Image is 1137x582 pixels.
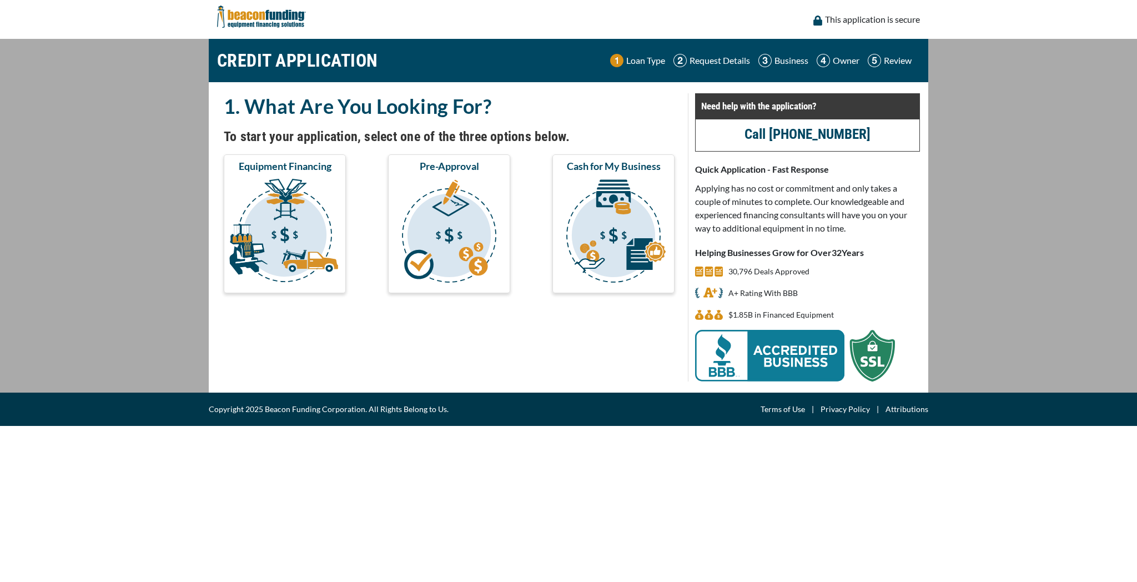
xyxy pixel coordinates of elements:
[673,54,687,67] img: Step 2
[224,154,346,293] button: Equipment Financing
[825,13,920,26] p: This application is secure
[390,177,508,288] img: Pre-Approval
[817,54,830,67] img: Step 4
[761,403,805,416] a: Terms of Use
[774,54,808,67] p: Business
[209,403,449,416] span: Copyright 2025 Beacon Funding Corporation. All Rights Belong to Us.
[821,403,870,416] a: Privacy Policy
[555,177,672,288] img: Cash for My Business
[626,54,665,67] p: Loan Type
[813,16,822,26] img: lock icon to convery security
[886,403,928,416] a: Attributions
[728,308,834,322] p: $1,845,115,669 in Financed Equipment
[690,54,750,67] p: Request Details
[420,159,479,173] span: Pre-Approval
[610,54,623,67] img: Step 1
[744,126,871,142] a: Call [PHONE_NUMBER]
[884,54,912,67] p: Review
[239,159,331,173] span: Equipment Financing
[870,403,886,416] span: |
[226,177,344,288] img: Equipment Financing
[224,93,675,119] h2: 1. What Are You Looking For?
[701,99,914,113] p: Need help with the application?
[758,54,772,67] img: Step 3
[567,159,661,173] span: Cash for My Business
[388,154,510,293] button: Pre-Approval
[728,265,809,278] p: 30,796 Deals Approved
[695,182,920,235] p: Applying has no cost or commitment and only takes a couple of minutes to complete. Our knowledgea...
[217,44,378,77] h1: CREDIT APPLICATION
[695,330,895,382] img: BBB Acredited Business and SSL Protection
[552,154,675,293] button: Cash for My Business
[833,54,859,67] p: Owner
[868,54,881,67] img: Step 5
[695,246,920,259] p: Helping Businesses Grow for Over Years
[832,247,842,258] span: 32
[224,127,675,146] h4: To start your application, select one of the three options below.
[728,287,798,300] p: A+ Rating With BBB
[805,403,821,416] span: |
[695,163,920,176] p: Quick Application - Fast Response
